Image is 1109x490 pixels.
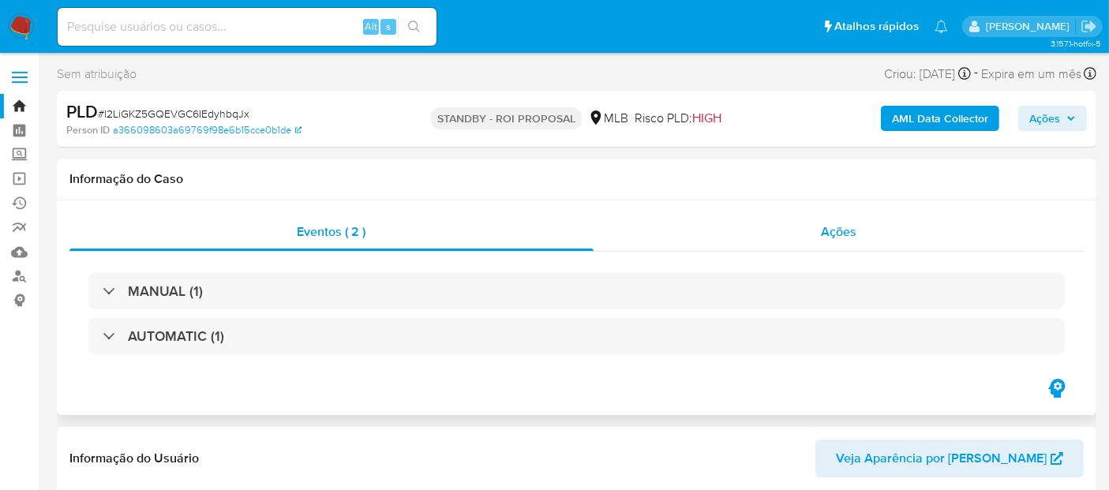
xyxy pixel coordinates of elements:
button: Ações [1018,106,1087,131]
div: MLB [588,110,628,127]
button: Veja Aparência por [PERSON_NAME] [815,440,1084,477]
b: Person ID [66,123,110,137]
h3: AUTOMATIC (1) [128,327,224,345]
span: Alt [365,19,377,34]
span: Ações [1029,106,1060,131]
p: STANDBY - ROI PROPOSAL [431,107,582,129]
b: AML Data Collector [892,106,988,131]
span: Sem atribuição [57,65,137,83]
a: a366098603a69769f98e6b15cce0b1de [113,123,302,137]
h1: Informação do Caso [69,171,1084,187]
div: AUTOMATIC (1) [88,318,1065,354]
span: - [974,63,978,84]
a: Sair [1081,18,1097,35]
span: s [386,19,391,34]
b: PLD [66,99,98,124]
h1: Informação do Usuário [69,451,199,466]
div: Criou: [DATE] [884,63,971,84]
div: MANUAL (1) [88,273,1065,309]
span: # l2LiGKZ5GQEVGC6IEdyhbqJx [98,106,249,122]
input: Pesquise usuários ou casos... [58,17,436,37]
span: HIGH [692,109,721,127]
span: Veja Aparência por [PERSON_NAME] [836,440,1047,477]
span: Eventos ( 2 ) [297,223,365,241]
span: Ações [821,223,856,241]
a: Notificações [935,20,948,33]
button: search-icon [398,16,430,38]
span: Atalhos rápidos [834,18,919,35]
span: Expira em um mês [981,65,1081,83]
button: AML Data Collector [881,106,999,131]
span: Risco PLD: [635,110,721,127]
h3: MANUAL (1) [128,282,203,300]
p: erico.trevizan@mercadopago.com.br [986,19,1075,34]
